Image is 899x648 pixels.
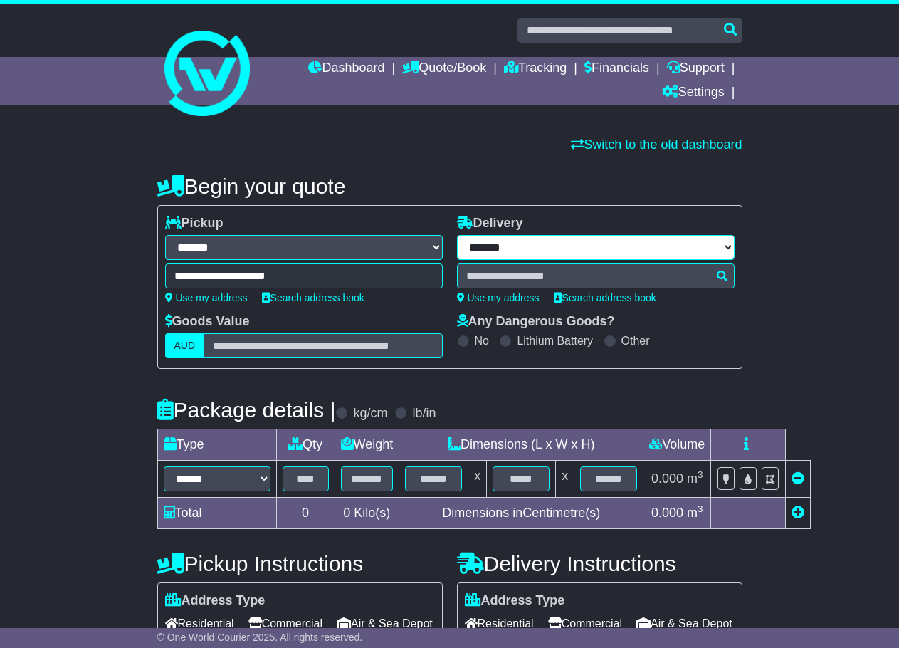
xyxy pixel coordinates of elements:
td: Dimensions (L x W x H) [399,429,643,461]
a: Financials [584,57,649,81]
a: Quote/Book [402,57,486,81]
td: Kilo(s) [335,498,399,529]
span: Residential [165,612,234,634]
a: Add new item [792,506,804,520]
td: Total [157,498,276,529]
span: Commercial [548,612,622,634]
label: Lithium Battery [517,334,593,347]
span: Air & Sea Depot [636,612,732,634]
td: Volume [643,429,711,461]
span: Air & Sea Depot [337,612,433,634]
label: lb/in [412,406,436,422]
a: Support [667,57,725,81]
td: Weight [335,429,399,461]
td: Dimensions in Centimetre(s) [399,498,643,529]
label: Address Type [465,593,565,609]
span: Commercial [248,612,322,634]
a: Search address book [262,292,364,303]
typeahead: Please provide city [457,263,735,288]
td: 0 [276,498,335,529]
span: © One World Courier 2025. All rights reserved. [157,632,363,643]
a: Settings [662,81,725,105]
a: Switch to the old dashboard [571,137,742,152]
a: Search address book [554,292,656,303]
span: m [687,471,703,486]
a: Remove this item [792,471,804,486]
a: Dashboard [308,57,384,81]
a: Tracking [504,57,567,81]
span: 0.000 [651,471,683,486]
td: x [468,461,487,498]
label: No [475,334,489,347]
span: 0 [343,506,350,520]
label: Any Dangerous Goods? [457,314,615,330]
span: Residential [465,612,534,634]
span: m [687,506,703,520]
label: kg/cm [353,406,387,422]
h4: Delivery Instructions [457,552,742,575]
h4: Begin your quote [157,174,742,198]
sup: 3 [698,469,703,480]
label: Goods Value [165,314,250,330]
label: Address Type [165,593,266,609]
sup: 3 [698,503,703,514]
h4: Pickup Instructions [157,552,443,575]
label: Delivery [457,216,523,231]
a: Use my address [457,292,540,303]
span: 0.000 [651,506,683,520]
a: Use my address [165,292,248,303]
td: Type [157,429,276,461]
h4: Package details | [157,398,336,422]
label: Pickup [165,216,224,231]
td: Qty [276,429,335,461]
label: Other [621,334,650,347]
label: AUD [165,333,205,358]
td: x [556,461,574,498]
